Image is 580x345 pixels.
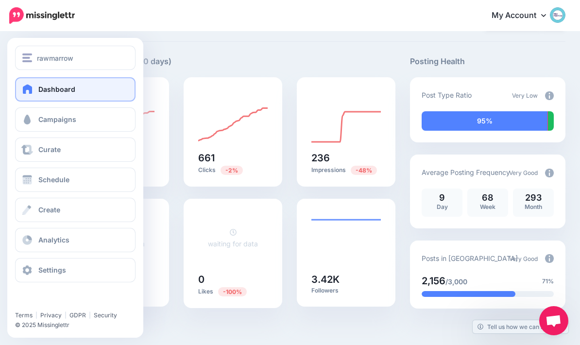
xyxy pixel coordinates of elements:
button: rawmarrow [15,46,136,70]
p: 68 [472,193,503,202]
span: rawmarrow [37,52,73,64]
div: 4% of your posts in the last 30 days were manually created (i.e. were not from Drip Campaigns or ... [548,111,554,131]
span: Create [38,206,60,214]
span: 2,156 [422,275,445,287]
li: © 2025 Missinglettr [15,320,143,330]
p: Followers [311,287,381,294]
h5: 661 [198,153,268,163]
a: Settings [15,258,136,282]
p: Posts in [GEOGRAPHIC_DATA] [422,253,518,264]
span: Schedule [38,175,69,184]
a: Privacy [40,311,62,319]
img: info-circle-grey.png [545,91,554,100]
div: 95% of your posts in the last 30 days have been from Drip Campaigns [422,111,547,131]
h5: 0 [198,275,268,284]
img: Missinglettr [9,7,75,24]
span: Very Low [512,92,538,99]
a: My Account [482,4,565,28]
span: Settings [38,266,66,274]
p: Average Posting Frequency [422,167,510,178]
a: Schedule [15,168,136,192]
span: Month [525,203,542,210]
iframe: Twitter Follow Button [15,297,90,307]
a: Analytics [15,228,136,252]
h5: 3.42K [311,275,381,284]
img: info-circle-grey.png [545,169,554,177]
img: info-circle-grey.png [545,254,554,263]
span: | [89,311,91,319]
span: Dashboard [38,85,75,93]
p: Post Type Ratio [422,89,472,101]
a: Security [94,311,117,319]
span: | [35,311,37,319]
a: Dashboard [15,77,136,102]
span: Week [480,203,495,210]
h5: Posting Health [410,55,565,68]
p: Likes [198,287,268,296]
h5: 236 [311,153,381,163]
span: Very Good [509,255,538,262]
span: /3,000 [445,277,467,286]
p: 9 [426,193,458,202]
div: 71% of your posts in the last 30 days have been from Drip Campaigns [422,291,515,297]
span: Day [437,203,448,210]
a: Create [15,198,136,222]
p: Impressions [311,165,381,174]
a: Campaigns [15,107,136,132]
span: Very Good [509,169,538,176]
a: Tell us how we can improve [473,320,568,333]
a: waiting for data [208,228,258,248]
span: 71% [542,276,554,286]
span: Previous period: 457 [351,166,377,175]
img: menu.png [22,53,32,62]
a: GDPR [69,311,86,319]
span: Curate [38,145,61,154]
a: Terms [15,311,33,319]
span: | [65,311,67,319]
span: Previous period: 672 [221,166,243,175]
p: 293 [518,193,549,202]
a: Open chat [539,306,568,335]
span: Previous period: 2 [218,287,247,296]
p: Clicks [198,165,268,174]
span: Campaigns [38,115,76,123]
a: Curate [15,138,136,162]
span: Analytics [38,236,69,244]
